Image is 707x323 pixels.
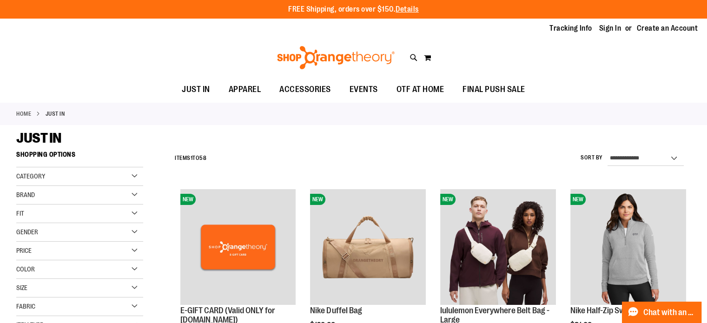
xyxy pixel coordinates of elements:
img: Nike Duffel Bag [310,189,426,305]
a: FINAL PUSH SALE [453,79,535,100]
span: 58 [199,155,206,161]
img: E-GIFT CARD (Valid ONLY for ShopOrangetheory.com) [180,189,296,305]
span: OTF AT HOME [396,79,444,100]
img: lululemon Everywhere Belt Bag - Large [440,189,556,305]
a: Nike Half-Zip Sweatshirt [570,306,653,315]
span: ACCESSORIES [279,79,331,100]
span: FINAL PUSH SALE [463,79,525,100]
a: Sign In [599,23,621,33]
span: NEW [570,194,586,205]
a: Home [16,110,31,118]
button: Chat with an Expert [622,302,702,323]
a: ACCESSORIES [270,79,340,100]
span: Price [16,247,32,254]
span: NEW [180,194,196,205]
a: lululemon Everywhere Belt Bag - LargeNEW [440,189,556,306]
h2: Items to [175,151,206,165]
a: JUST IN [172,79,219,100]
p: FREE Shipping, orders over $150. [288,4,419,15]
label: Sort By [581,154,603,162]
span: Chat with an Expert [643,308,696,317]
span: Fabric [16,303,35,310]
img: Nike Half-Zip Sweatshirt [570,189,686,305]
span: JUST IN [16,130,61,146]
a: Tracking Info [549,23,592,33]
span: Category [16,172,45,180]
strong: Shopping Options [16,146,143,167]
span: Gender [16,228,38,236]
span: NEW [440,194,456,205]
a: Details [396,5,419,13]
a: Nike Half-Zip SweatshirtNEW [570,189,686,306]
a: Nike Duffel BagNEW [310,189,426,306]
a: Create an Account [637,23,698,33]
a: OTF AT HOME [387,79,454,100]
span: APPAREL [229,79,261,100]
span: EVENTS [350,79,378,100]
span: NEW [310,194,325,205]
img: Shop Orangetheory [276,46,396,69]
span: Brand [16,191,35,198]
a: E-GIFT CARD (Valid ONLY for ShopOrangetheory.com)NEW [180,189,296,306]
a: APPAREL [219,79,271,100]
a: EVENTS [340,79,387,100]
span: Color [16,265,35,273]
span: JUST IN [182,79,210,100]
a: Nike Duffel Bag [310,306,362,315]
span: Size [16,284,27,291]
span: Fit [16,210,24,217]
span: 1 [191,155,193,161]
strong: JUST IN [46,110,65,118]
